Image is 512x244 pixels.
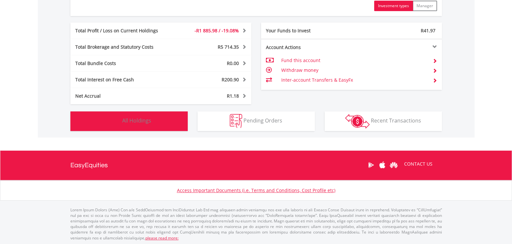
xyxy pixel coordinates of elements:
img: holdings-wht.png [107,114,121,128]
a: Google Play [365,155,377,175]
div: Total Bundle Costs [70,60,176,67]
div: Total Profit / Loss on Current Holdings [70,27,176,34]
div: Total Interest on Free Cash [70,76,176,83]
button: All Holdings [70,111,188,131]
button: Manager [413,1,437,11]
a: EasyEquities [70,151,108,180]
span: R41.97 [421,27,435,34]
span: R200.90 [222,76,239,83]
div: Total Brokerage and Statutory Costs [70,44,176,50]
a: Apple [377,155,388,175]
img: pending_instructions-wht.png [230,114,242,128]
td: Withdraw money [281,65,427,75]
a: please read more: [145,235,179,241]
span: R0.00 [227,60,239,66]
span: Recent Transactions [371,117,421,124]
button: Pending Orders [197,111,315,131]
span: R5 714.35 [218,44,239,50]
button: Investment types [374,1,413,11]
button: Recent Transactions [325,111,442,131]
div: Account Actions [261,44,352,51]
a: CONTACT US [400,155,437,173]
p: Lorem Ipsum Dolors (Ame) Con a/e SeddOeiusmod tem InciDiduntut Lab Etd mag aliquaen admin veniamq... [70,207,442,241]
a: Huawei [388,155,400,175]
td: Inter-account Transfers & EasyFx [281,75,427,85]
span: R1.18 [227,93,239,99]
a: Access Important Documents (i.e. Terms and Conditions, Cost Profile etc) [177,187,335,193]
td: Fund this account [281,56,427,65]
span: All Holdings [122,117,151,124]
div: Net Accrual [70,93,176,99]
div: Your Funds to Invest [261,27,352,34]
span: -R1 885.98 / -19.08% [195,27,239,34]
img: transactions-zar-wht.png [345,114,370,128]
span: Pending Orders [243,117,282,124]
